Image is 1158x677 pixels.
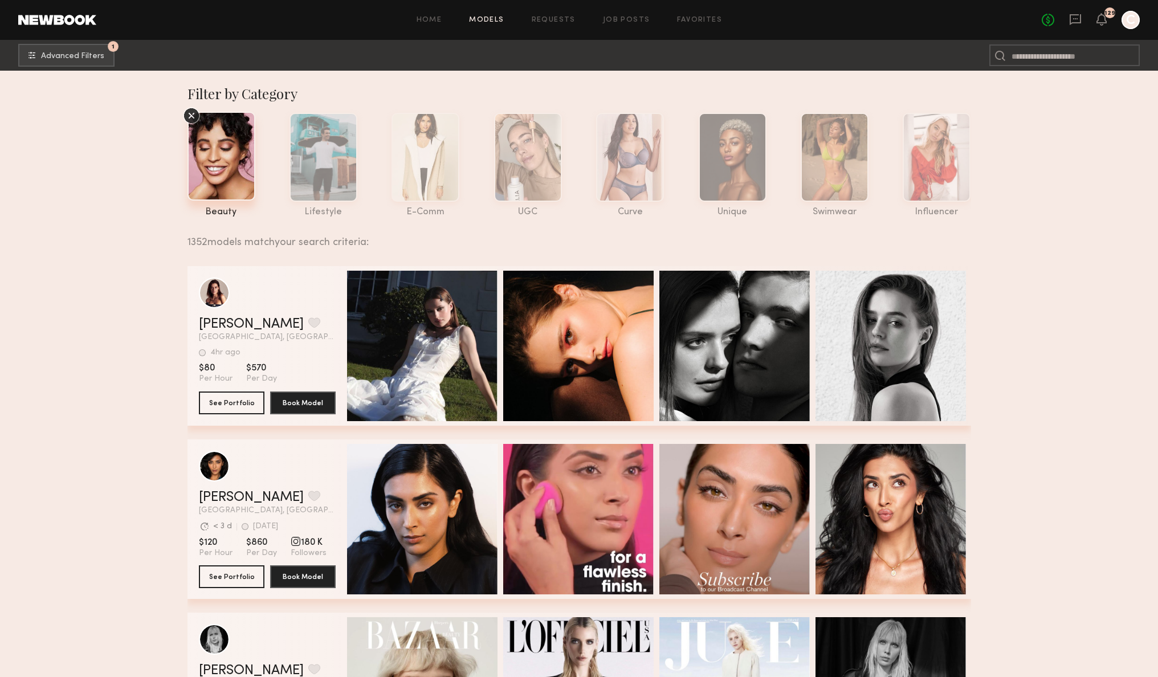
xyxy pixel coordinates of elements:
[699,207,766,217] div: unique
[270,391,336,414] button: Book Model
[199,391,264,414] button: See Portfolio
[270,565,336,588] button: Book Model
[289,207,357,217] div: lifestyle
[199,507,336,515] span: [GEOGRAPHIC_DATA], [GEOGRAPHIC_DATA]
[494,207,562,217] div: UGC
[246,548,277,558] span: Per Day
[199,565,264,588] button: See Portfolio
[596,207,664,217] div: curve
[187,84,971,103] div: Filter by Category
[199,374,233,384] span: Per Hour
[18,44,115,67] button: 1Advanced Filters
[603,17,650,24] a: Job Posts
[210,349,240,357] div: 4hr ago
[801,207,868,217] div: swimwear
[677,17,722,24] a: Favorites
[199,317,304,331] a: [PERSON_NAME]
[213,523,232,531] div: < 3 d
[1122,11,1140,29] a: C
[41,52,104,60] span: Advanced Filters
[199,333,336,341] span: [GEOGRAPHIC_DATA], [GEOGRAPHIC_DATA]
[246,537,277,548] span: $860
[392,207,459,217] div: e-comm
[199,537,233,548] span: $120
[291,537,327,548] span: 180 K
[532,17,576,24] a: Requests
[187,224,962,248] div: 1352 models match your search criteria:
[291,548,327,558] span: Followers
[112,44,115,49] span: 1
[1104,10,1115,17] div: 129
[187,207,255,217] div: beauty
[903,207,971,217] div: influencer
[253,523,278,531] div: [DATE]
[417,17,442,24] a: Home
[199,362,233,374] span: $80
[199,548,233,558] span: Per Hour
[246,374,277,384] span: Per Day
[199,491,304,504] a: [PERSON_NAME]
[469,17,504,24] a: Models
[246,362,277,374] span: $570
